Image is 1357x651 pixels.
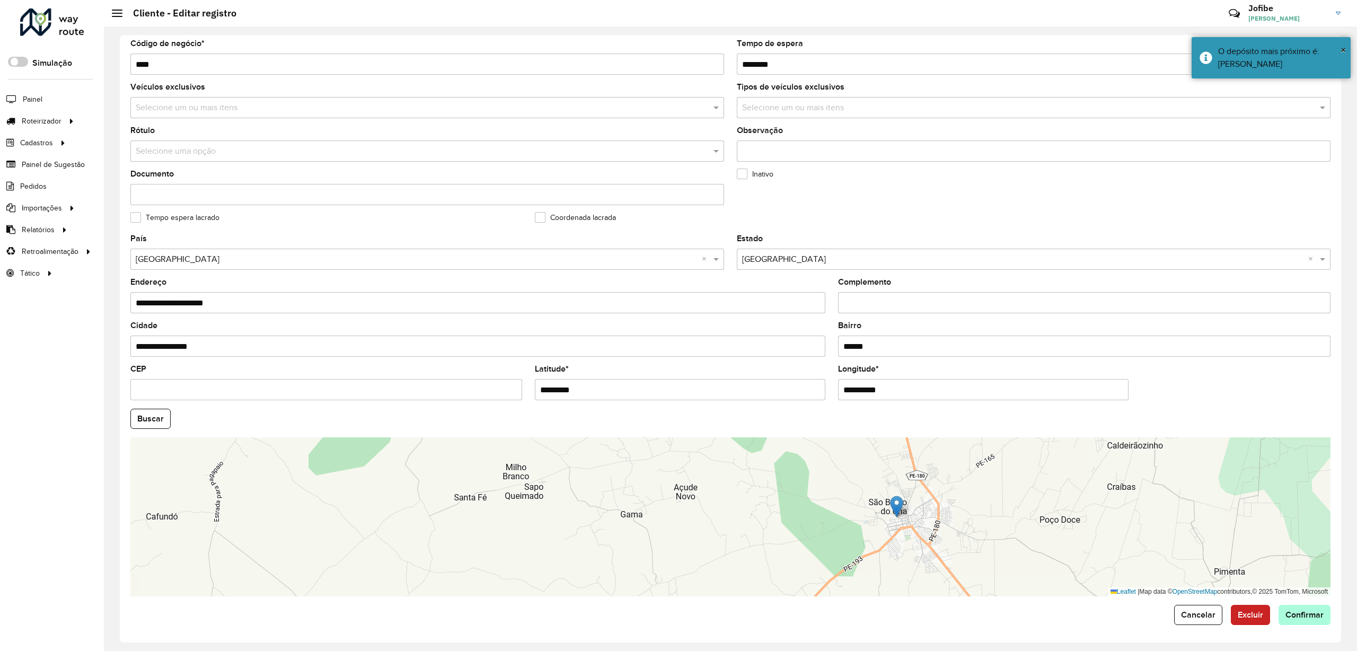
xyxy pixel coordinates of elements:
[130,124,155,137] label: Rótulo
[1248,3,1328,13] h3: Jofibe
[737,232,763,245] label: Estado
[1248,14,1328,23] span: [PERSON_NAME]
[20,181,47,192] span: Pedidos
[130,363,146,375] label: CEP
[737,37,803,50] label: Tempo de espera
[130,81,205,93] label: Veículos exclusivos
[23,94,42,105] span: Painel
[1279,605,1330,625] button: Confirmar
[1308,253,1317,266] span: Clear all
[737,169,773,180] label: Inativo
[20,137,53,148] span: Cadastros
[1238,610,1263,619] span: Excluir
[702,253,711,266] span: Clear all
[130,37,205,50] label: Código de negócio
[122,7,236,19] h2: Cliente - Editar registro
[22,246,78,257] span: Retroalimentação
[838,319,861,332] label: Bairro
[1223,2,1246,25] a: Contato Rápido
[130,276,166,288] label: Endereço
[22,224,55,235] span: Relatórios
[838,276,891,288] label: Complemento
[890,496,903,517] img: Marker
[1173,588,1218,595] a: OpenStreetMap
[535,212,616,223] label: Coordenada lacrada
[535,363,569,375] label: Latitude
[22,116,61,127] span: Roteirizador
[1138,588,1139,595] span: |
[1181,610,1215,619] span: Cancelar
[130,232,147,245] label: País
[22,203,62,214] span: Importações
[737,81,844,93] label: Tipos de veículos exclusivos
[1108,587,1330,596] div: Map data © contributors,© 2025 TomTom, Microsoft
[838,363,879,375] label: Longitude
[32,57,72,69] label: Simulação
[1231,605,1270,625] button: Excluir
[1341,42,1346,58] button: Close
[1285,610,1324,619] span: Confirmar
[130,409,171,429] button: Buscar
[20,268,40,279] span: Tático
[737,124,783,137] label: Observação
[1111,588,1136,595] a: Leaflet
[130,168,174,180] label: Documento
[1341,44,1346,56] span: ×
[1174,605,1222,625] button: Cancelar
[130,212,219,223] label: Tempo espera lacrado
[130,319,157,332] label: Cidade
[22,159,85,170] span: Painel de Sugestão
[1218,45,1343,71] div: O depósito mais próximo é: [PERSON_NAME]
